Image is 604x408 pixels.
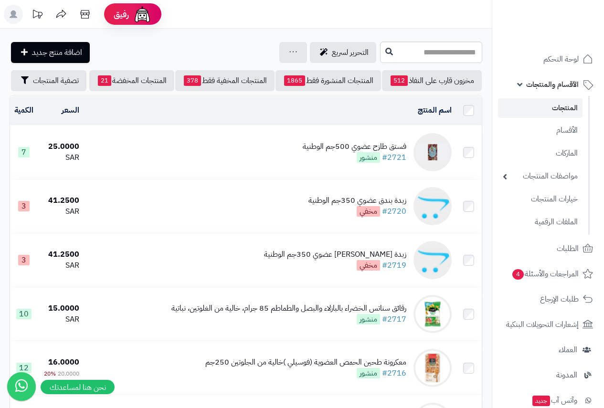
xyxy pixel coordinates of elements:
[303,141,406,152] div: فستق طازح عضوي 500جم الوطنية
[42,152,79,163] div: SAR
[42,206,79,217] div: SAR
[42,260,79,271] div: SAR
[532,396,550,406] span: جديد
[382,260,406,271] a: #2719
[540,293,579,306] span: طلبات الإرجاع
[11,70,86,91] button: تصفية المنتجات
[413,349,452,387] img: معكرونة طحين الحمص العضوية (فوسيلي )خالية من الجلوتين 250جم
[25,5,49,26] a: تحديثات المنصة
[175,70,275,91] a: المنتجات المخفية فقط378
[498,338,598,361] a: العملاء
[382,314,406,325] a: #2717
[98,75,111,86] span: 21
[114,9,129,20] span: رفيق
[310,42,376,63] a: التحرير لسريع
[18,255,30,265] span: 3
[14,105,33,116] a: الكمية
[543,52,579,66] span: لوحة التحكم
[357,260,380,271] span: مخفي
[16,309,32,319] span: 10
[357,206,380,217] span: مخفي
[498,48,598,71] a: لوحة التحكم
[89,70,174,91] a: المنتجات المخفضة21
[48,356,79,368] span: 16.0000
[382,367,406,379] a: #2716
[58,369,79,378] span: 20.0000
[44,369,56,378] span: 20%
[264,249,406,260] div: زبدة [PERSON_NAME] عضوي 350جم الوطنية
[391,75,408,86] span: 512
[498,237,598,260] a: الطلبات
[42,141,79,152] div: 25.0000
[498,212,583,232] a: الملفات الرقمية
[506,318,579,331] span: إشعارات التحويلات البنكية
[357,314,380,324] span: منشور
[413,187,452,225] img: زبدة بندق عضوي 350جم الوطنية
[498,189,583,209] a: خيارات المنتجات
[413,241,452,279] img: زبدة كاجو عضوي 350جم الوطنية
[42,249,79,260] div: 41.2500
[512,269,524,280] span: 4
[284,75,305,86] span: 1865
[498,143,583,164] a: الماركات
[133,5,152,24] img: ai-face.png
[382,206,406,217] a: #2720
[557,242,579,255] span: الطلبات
[18,147,30,157] span: 7
[171,303,406,314] div: رقائق سناتس الخضراء بالبازلاء والبصل والطماطم 85 جرام، خالية من الغلوتين، نباتية
[418,105,452,116] a: اسم المنتج
[498,166,583,187] a: مواصفات المنتجات
[11,42,90,63] a: اضافة منتج جديد
[531,394,577,407] span: وآتس آب
[357,152,380,163] span: منشور
[32,47,82,58] span: اضافة منتج جديد
[511,267,579,281] span: المراجعات والأسئلة
[18,201,30,211] span: 3
[413,295,452,333] img: رقائق سناتس الخضراء بالبازلاء والبصل والطماطم 85 جرام، خالية من الغلوتين، نباتية
[42,303,79,314] div: 15.0000
[526,78,579,91] span: الأقسام والمنتجات
[357,368,380,378] span: منشور
[413,133,452,171] img: فستق طازح عضوي 500جم الوطنية
[42,314,79,325] div: SAR
[498,98,583,118] a: المنتجات
[498,120,583,141] a: الأقسام
[205,357,406,368] div: معكرونة طحين الحمص العضوية (فوسيلي )خالية من الجلوتين 250جم
[62,105,79,116] a: السعر
[276,70,381,91] a: المنتجات المنشورة فقط1865
[382,152,406,163] a: #2721
[382,70,482,91] a: مخزون قارب على النفاذ512
[16,363,32,373] span: 12
[498,288,598,311] a: طلبات الإرجاع
[332,47,369,58] span: التحرير لسريع
[42,195,79,206] div: 41.2500
[498,313,598,336] a: إشعارات التحويلات البنكية
[559,343,577,356] span: العملاء
[556,368,577,382] span: المدونة
[308,195,406,206] div: زبدة بندق عضوي 350جم الوطنية
[498,262,598,285] a: المراجعات والأسئلة4
[33,75,79,86] span: تصفية المنتجات
[184,75,201,86] span: 378
[498,364,598,387] a: المدونة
